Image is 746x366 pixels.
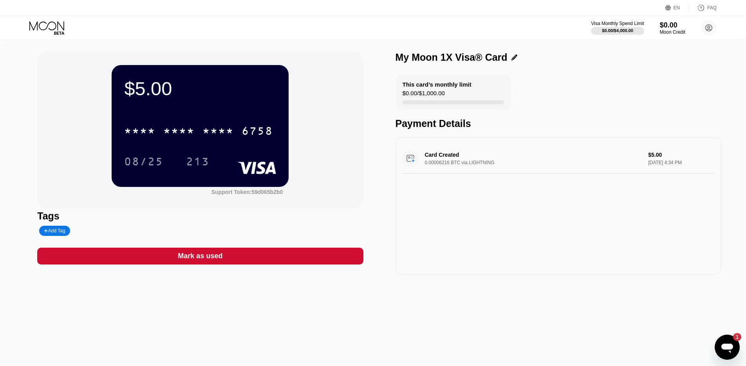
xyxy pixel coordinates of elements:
div: Visa Monthly Spend Limit$0.00/$4,000.00 [591,21,644,35]
div: $0.00 / $1,000.00 [403,90,445,100]
div: Support Token: 59d065b2b0 [211,189,283,195]
div: Moon Credit [660,29,685,35]
div: Visa Monthly Spend Limit [591,21,644,26]
div: My Moon 1X Visa® Card [396,52,508,63]
div: Mark as used [37,248,363,265]
div: Support Token:59d065b2b0 [211,189,283,195]
iframe: Button to launch messaging window, 1 unread message [715,335,740,360]
div: $0.00 [660,21,685,29]
div: Mark as used [178,252,222,261]
div: 08/25 [124,156,163,169]
div: 213 [186,156,210,169]
div: Add Tag [39,226,70,236]
div: 6758 [242,126,273,138]
div: Payment Details [396,118,721,129]
div: This card’s monthly limit [403,81,471,88]
div: EN [674,5,680,11]
div: FAQ [707,5,717,11]
div: 213 [180,152,215,171]
div: $0.00 / $4,000.00 [602,28,633,33]
div: 08/25 [118,152,169,171]
div: Add Tag [44,228,65,234]
div: EN [665,4,689,12]
div: FAQ [689,4,717,12]
div: Tags [37,210,363,222]
div: $0.00Moon Credit [660,21,685,35]
div: $5.00 [124,78,276,100]
iframe: Number of unread messages [726,333,741,341]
